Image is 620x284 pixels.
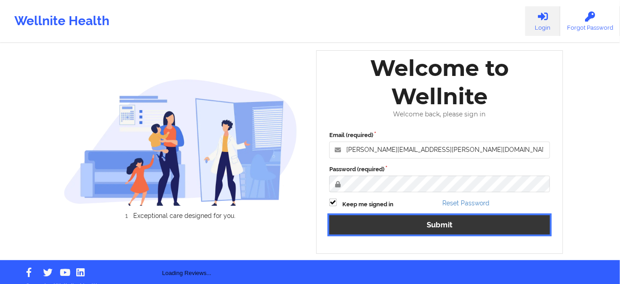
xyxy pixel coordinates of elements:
[71,212,297,219] li: Exceptional care designed for you.
[64,79,298,206] img: wellnite-auth-hero_200.c722682e.png
[560,6,620,36] a: Forgot Password
[329,165,550,174] label: Password (required)
[329,142,550,159] input: Email address
[342,200,393,209] label: Keep me signed in
[329,131,550,140] label: Email (required)
[323,54,556,111] div: Welcome to Wellnite
[443,200,490,207] a: Reset Password
[329,215,550,235] button: Submit
[323,111,556,118] div: Welcome back, please sign in
[64,235,310,278] div: Loading Reviews...
[525,6,560,36] a: Login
